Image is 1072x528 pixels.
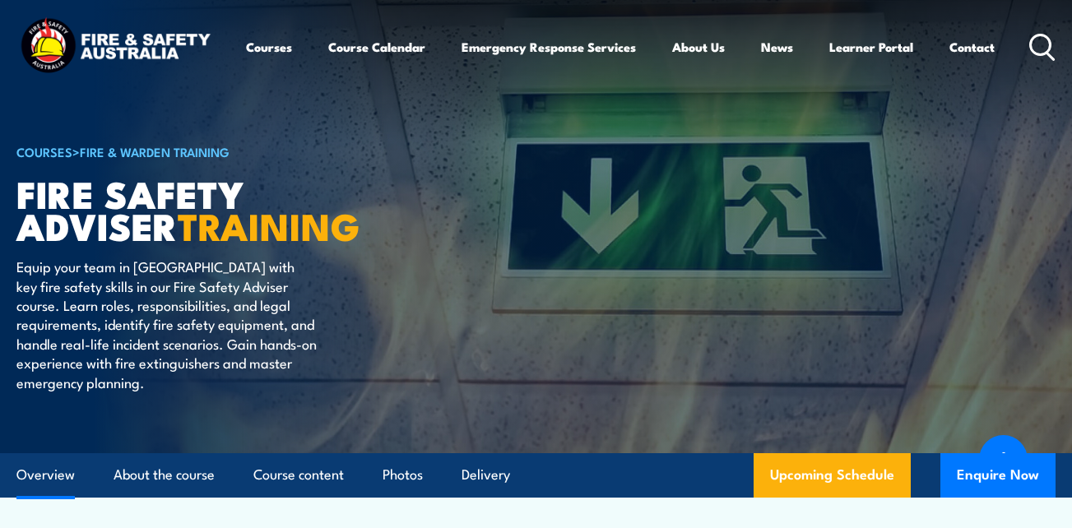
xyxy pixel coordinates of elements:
[114,453,215,497] a: About the course
[940,453,1056,498] button: Enquire Now
[949,27,995,67] a: Contact
[761,27,793,67] a: News
[16,177,423,241] h1: FIRE SAFETY ADVISER
[178,197,360,253] strong: TRAINING
[829,27,913,67] a: Learner Portal
[80,142,230,160] a: Fire & Warden Training
[672,27,725,67] a: About Us
[16,142,72,160] a: COURSES
[246,27,292,67] a: Courses
[253,453,344,497] a: Course content
[462,27,636,67] a: Emergency Response Services
[328,27,425,67] a: Course Calendar
[462,453,510,497] a: Delivery
[754,453,911,498] a: Upcoming Schedule
[16,141,423,161] h6: >
[383,453,423,497] a: Photos
[16,453,75,497] a: Overview
[16,257,317,391] p: Equip your team in [GEOGRAPHIC_DATA] with key fire safety skills in our Fire Safety Adviser cours...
